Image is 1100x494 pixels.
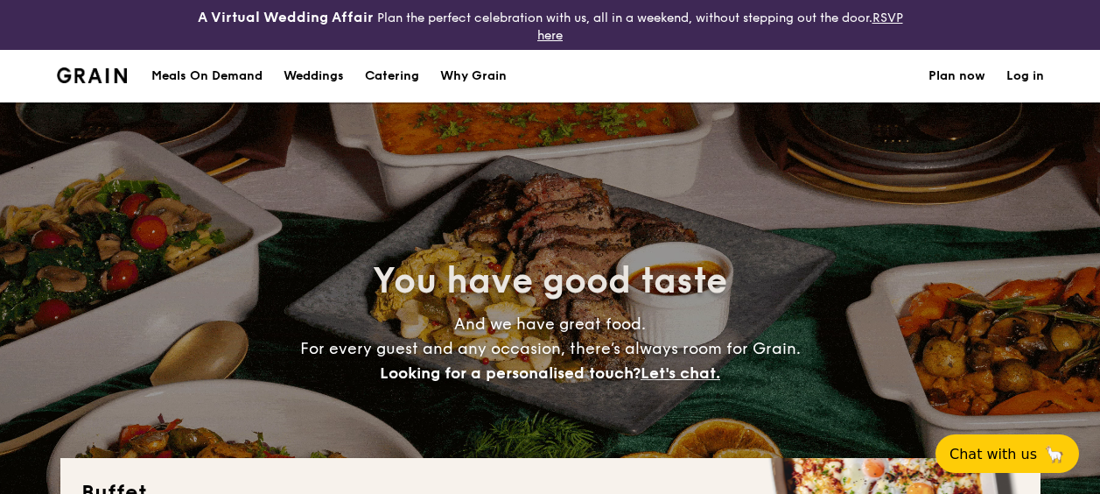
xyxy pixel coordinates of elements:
[273,50,354,102] a: Weddings
[928,50,985,102] a: Plan now
[300,314,801,383] span: And we have great food. For every guest and any occasion, there’s always room for Grain.
[949,446,1037,462] span: Chat with us
[935,434,1079,473] button: Chat with us🦙
[440,50,507,102] div: Why Grain
[430,50,517,102] a: Why Grain
[57,67,128,83] img: Grain
[641,363,720,383] span: Let's chat.
[151,50,263,102] div: Meals On Demand
[1044,444,1065,464] span: 🦙
[380,363,641,383] span: Looking for a personalised touch?
[354,50,430,102] a: Catering
[373,260,727,302] span: You have good taste
[284,50,344,102] div: Weddings
[57,67,128,83] a: Logotype
[141,50,273,102] a: Meals On Demand
[1006,50,1044,102] a: Log in
[184,7,917,43] div: Plan the perfect celebration with us, all in a weekend, without stepping out the door.
[198,7,374,28] h4: A Virtual Wedding Affair
[365,50,419,102] h1: Catering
